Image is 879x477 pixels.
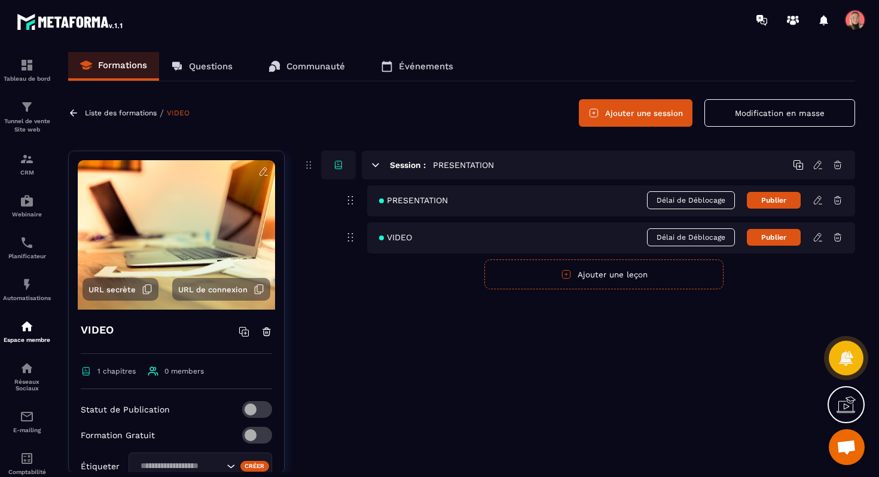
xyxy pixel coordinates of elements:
img: automations [20,277,34,292]
span: 1 chapitres [97,367,136,375]
a: Liste des formations [85,109,157,117]
a: formationformationTableau de bord [3,49,51,91]
input: Search for option [136,460,224,473]
a: Événements [369,52,465,81]
p: Espace membre [3,337,51,343]
img: formation [20,152,34,166]
img: formation [20,58,34,72]
span: / [160,108,164,119]
span: URL de connexion [178,285,248,294]
p: Événements [399,61,453,72]
a: Communauté [257,52,357,81]
h4: VIDEO [81,322,114,338]
h6: Session : [390,160,426,170]
p: Statut de Publication [81,405,170,414]
button: Ajouter une session [579,99,692,127]
p: Réseaux Sociaux [3,378,51,392]
img: scheduler [20,236,34,250]
button: Publier [747,229,801,246]
div: Créer [240,461,270,472]
p: Comptabilité [3,469,51,475]
p: Webinaire [3,211,51,218]
img: background [78,160,275,310]
a: automationsautomationsWebinaire [3,185,51,227]
a: formationformationTunnel de vente Site web [3,91,51,143]
span: VIDEO [379,233,412,242]
span: Délai de Déblocage [647,228,735,246]
p: Tunnel de vente Site web [3,117,51,134]
img: email [20,409,34,424]
button: URL de connexion [172,278,270,301]
button: Publier [747,192,801,209]
img: automations [20,319,34,334]
button: URL secrète [83,278,158,301]
span: URL secrète [88,285,136,294]
h5: PRESENTATION [433,159,494,171]
a: formationformationCRM [3,143,51,185]
p: CRM [3,169,51,176]
img: social-network [20,361,34,375]
a: Questions [159,52,245,81]
a: emailemailE-mailing [3,400,51,442]
button: Ajouter une leçon [484,259,724,289]
p: Planificateur [3,253,51,259]
img: automations [20,194,34,208]
a: Formations [68,52,159,81]
p: Communauté [286,61,345,72]
img: formation [20,100,34,114]
p: Tableau de bord [3,75,51,82]
p: Étiqueter [81,461,120,471]
p: Automatisations [3,295,51,301]
a: automationsautomationsAutomatisations [3,268,51,310]
span: PRESENTATION [379,195,448,205]
p: E-mailing [3,427,51,433]
a: VIDEO [167,109,190,117]
span: Délai de Déblocage [647,191,735,209]
p: Questions [189,61,233,72]
a: automationsautomationsEspace membre [3,310,51,352]
img: accountant [20,451,34,466]
p: Formations [98,60,147,71]
a: social-networksocial-networkRéseaux Sociaux [3,352,51,400]
div: Ouvrir le chat [829,429,865,465]
a: schedulerschedulerPlanificateur [3,227,51,268]
button: Modification en masse [704,99,855,127]
img: logo [17,11,124,32]
span: 0 members [164,367,204,375]
p: Formation Gratuit [81,430,155,440]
